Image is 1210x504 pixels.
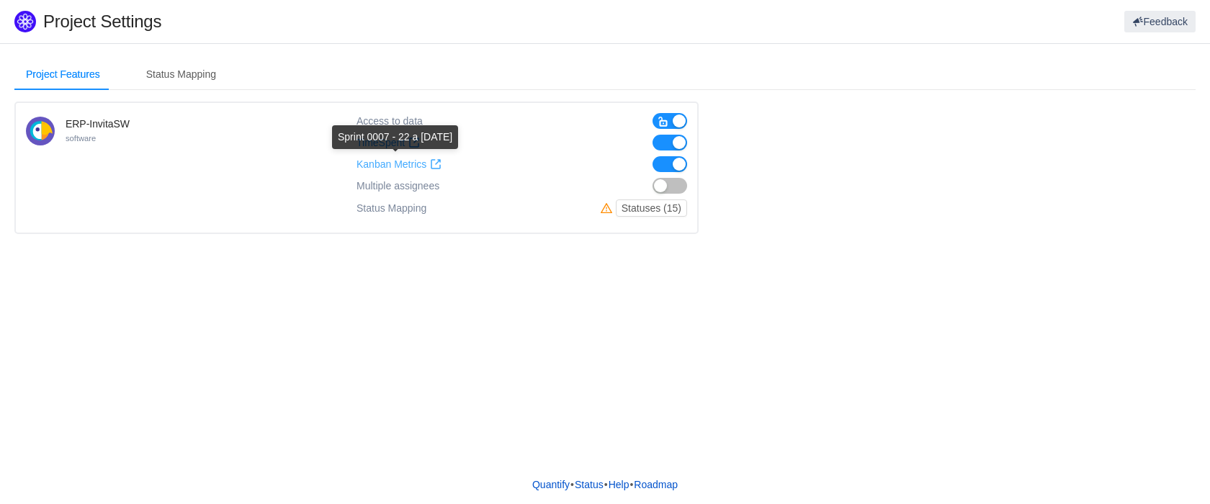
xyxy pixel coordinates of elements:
small: software [66,134,96,143]
button: Feedback [1124,11,1196,32]
div: Project Features [14,58,112,91]
div: Status Mapping [135,58,228,91]
a: Status [574,474,604,495]
a: Roadmap [633,474,678,495]
div: Status Mapping [357,199,426,217]
i: icon: warning [601,202,616,214]
button: Statuses (15) [616,199,687,217]
h1: Project Settings [43,11,724,32]
img: Quantify [14,11,36,32]
div: Sprint 0007 - 22 a [DATE] [332,125,458,149]
span: • [604,479,608,490]
a: Help [608,474,630,495]
a: Kanban Metrics [357,158,442,171]
a: Quantify [532,474,570,495]
img: 10401 [26,117,55,145]
span: Multiple assignees [357,180,439,192]
span: • [570,479,574,490]
h4: ERP-InvitaSW [66,117,130,131]
div: Access to data [357,113,423,129]
span: Kanban Metrics [357,158,426,171]
span: • [629,479,633,490]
